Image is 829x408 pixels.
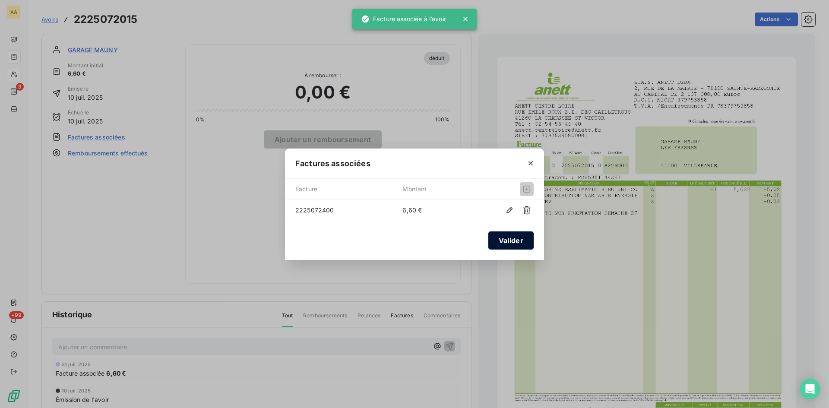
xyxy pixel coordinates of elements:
span: Factures associées [295,158,370,169]
span: Facture [295,182,402,196]
span: Montant [402,182,486,196]
span: 2225072400 [295,206,402,215]
span: 6,60 € [402,206,486,215]
button: Valider [488,231,534,250]
div: Open Intercom Messenger [800,379,820,399]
